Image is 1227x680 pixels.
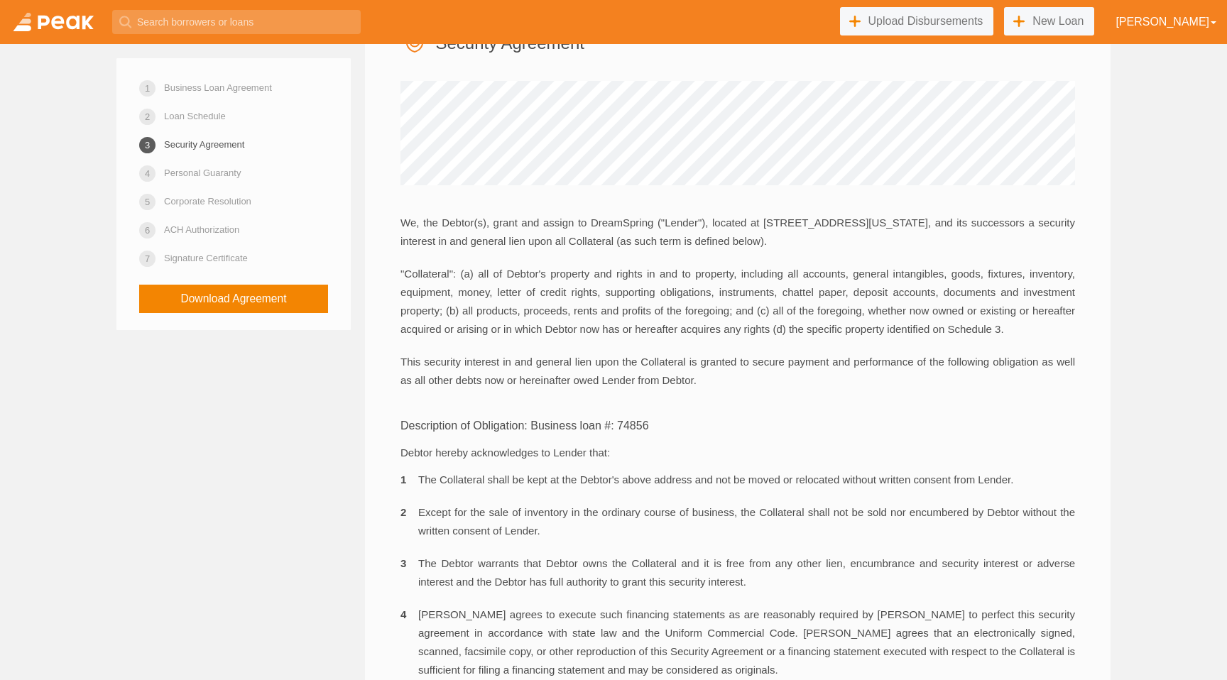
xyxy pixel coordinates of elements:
[164,160,241,185] a: Personal Guaranty
[400,605,1075,679] li: [PERSON_NAME] agrees to execute such financing statements as are reasonably required by [PERSON_N...
[400,503,1075,540] li: Except for the sale of inventory in the ordinary course of business, the Collateral shall not be ...
[164,104,226,128] a: Loan Schedule
[400,265,1075,339] p: "Collateral": (a) all of Debtor's property and rights in and to property, including all accounts,...
[400,353,1075,390] p: This security interest in and general lien upon the Collateral is granted to secure payment and p...
[164,246,248,270] a: Signature Certificate
[164,75,272,100] a: Business Loan Agreement
[400,471,1013,489] li: The Collateral shall be kept at the Debtor's above address and not be moved or relocated without ...
[164,217,239,242] a: ACH Authorization
[400,214,1075,251] p: We, the Debtor(s), grant and assign to DreamSpring ("Lender"), located at [STREET_ADDRESS][US_STA...
[139,285,328,313] a: Download Agreement
[400,554,1075,591] li: The Debtor warrants that Debtor owns the Collateral and it is free from any other lien, encumbran...
[840,7,994,35] a: Upload Disbursements
[112,10,361,34] input: Search borrowers or loans
[400,445,1075,460] p: Debtor hereby acknowledges to Lender that:
[164,132,244,157] a: Security Agreement
[1004,7,1094,35] a: New Loan
[400,418,1075,434] div: Description of Obligation: Business loan #: 74856
[164,189,251,214] a: Corporate Resolution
